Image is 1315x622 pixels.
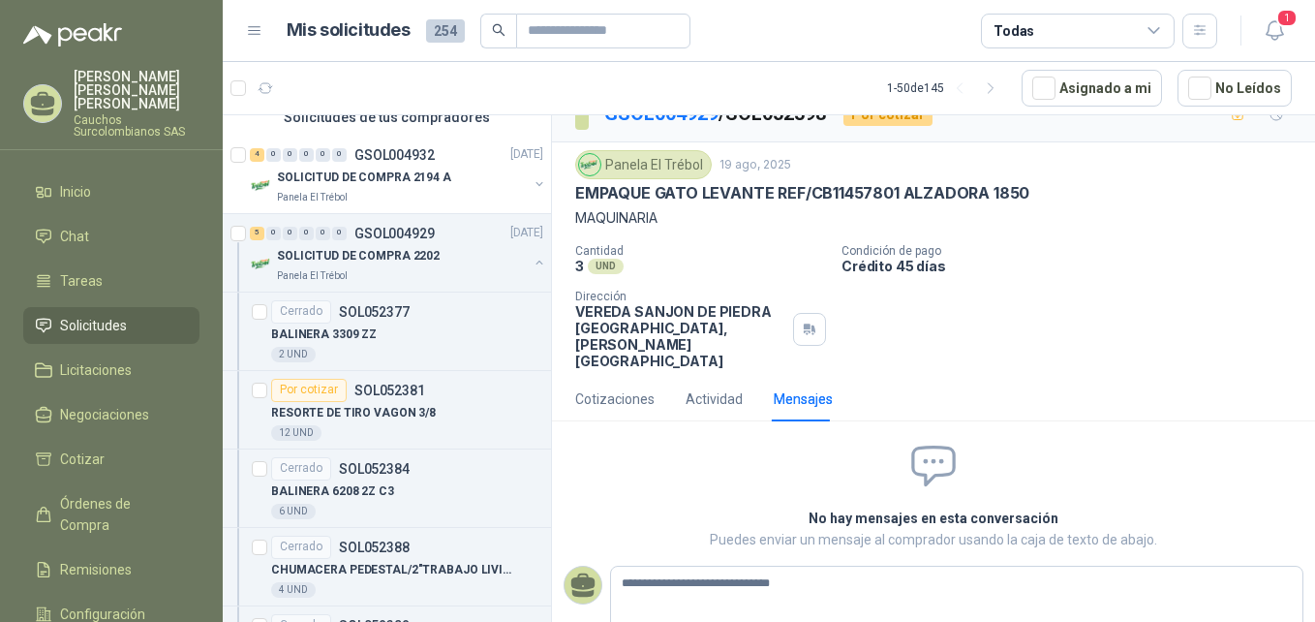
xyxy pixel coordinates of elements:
p: Condición de pago [841,244,1307,258]
p: EMPAQUE GATO LEVANTE REF/CB11457801 ALZADORA 1850 [575,183,1029,203]
div: 4 UND [271,582,316,598]
h2: No hay mensajes en esta conversación [576,508,1291,529]
p: SOLICITUD DE COMPRA 2194 A [277,169,451,187]
div: Cotizaciones [575,389,655,410]
div: 6 UND [271,504,316,519]
div: Cerrado [271,457,331,481]
p: BALINERA 3309 ZZ [271,326,377,344]
p: Cauchos Surcolombianos SAS [74,114,199,138]
img: Company Logo [250,174,273,198]
div: 2 UND [271,347,316,362]
div: Actividad [686,389,743,410]
p: [PERSON_NAME] [PERSON_NAME] [PERSON_NAME] [74,70,199,110]
button: Asignado a mi [1022,70,1162,107]
p: Cantidad [575,244,826,258]
h1: Mis solicitudes [287,16,411,45]
p: RESORTE DE TIRO VAGON 3/8 [271,404,436,422]
div: Mensajes [774,389,833,410]
img: Logo peakr [23,23,122,47]
p: Panela El Trébol [277,190,348,205]
button: No Leídos [1177,70,1292,107]
span: search [492,23,505,37]
div: 0 [316,227,330,240]
div: 0 [332,148,347,162]
p: Dirección [575,290,785,303]
span: Inicio [60,181,91,202]
span: Tareas [60,270,103,292]
p: Panela El Trébol [277,268,348,284]
p: 3 [575,258,584,274]
p: [DATE] [510,145,543,164]
p: CHUMACERA PEDESTAL/2"TRABAJO LIVIANO 2 H [271,561,512,579]
a: Remisiones [23,551,199,588]
a: CerradoSOL052377BALINERA 3309 ZZ2 UND [223,293,551,371]
p: Crédito 45 días [841,258,1307,274]
a: Solicitudes [23,307,199,344]
p: SOLICITUD DE COMPRA 2202 [277,247,440,265]
div: 4 [250,148,264,162]
a: 4 0 0 0 0 0 GSOL004932[DATE] Company LogoSOLICITUD DE COMPRA 2194 APanela El Trébol [250,143,547,205]
p: [DATE] [510,224,543,242]
a: Tareas [23,263,199,299]
div: 0 [316,148,330,162]
a: Chat [23,218,199,255]
p: 19 ago, 2025 [719,156,791,174]
div: 0 [299,227,314,240]
div: Todas [994,20,1034,42]
div: 12 UND [271,425,321,441]
span: Licitaciones [60,359,132,381]
p: GSOL004932 [354,148,435,162]
a: CerradoSOL052384BALINERA 6208 2Z C36 UND [223,450,551,528]
div: Por cotizar [271,379,347,402]
div: 0 [283,227,297,240]
a: Órdenes de Compra [23,485,199,544]
p: MAQUINARIA [575,207,1292,229]
button: 1 [1257,14,1292,48]
p: Puedes enviar un mensaje al comprador usando la caja de texto de abajo. [576,529,1291,550]
div: 0 [332,227,347,240]
span: Remisiones [60,559,132,580]
span: Solicitudes [60,315,127,336]
div: 0 [283,148,297,162]
img: Company Logo [579,154,600,175]
p: GSOL004929 [354,227,435,240]
div: UND [588,259,624,274]
span: 1 [1276,9,1298,27]
div: 1 - 50 de 145 [887,73,1006,104]
a: CerradoSOL052388CHUMACERA PEDESTAL/2"TRABAJO LIVIANO 2 H4 UND [223,528,551,606]
a: 5 0 0 0 0 0 GSOL004929[DATE] Company LogoSOLICITUD DE COMPRA 2202Panela El Trébol [250,222,547,284]
span: 254 [426,19,465,43]
div: Panela El Trébol [575,150,712,179]
a: Negociaciones [23,396,199,433]
div: 0 [266,227,281,240]
a: Cotizar [23,441,199,478]
span: Chat [60,226,89,247]
div: Cerrado [271,300,331,324]
p: SOL052384 [339,462,410,476]
div: 0 [299,148,314,162]
p: SOL052381 [354,384,425,397]
a: Licitaciones [23,352,199,389]
div: Cerrado [271,536,331,559]
span: Cotizar [60,449,105,470]
a: Por cotizarSOL052381RESORTE DE TIRO VAGON 3/812 UND [223,371,551,450]
p: VEREDA SANJON DE PIEDRA [GEOGRAPHIC_DATA] , [PERSON_NAME][GEOGRAPHIC_DATA] [575,303,785,369]
div: Solicitudes de tus compradores [223,99,551,136]
p: BALINERA 6208 2Z C3 [271,482,394,501]
a: Inicio [23,173,199,210]
p: SOL052388 [339,541,410,554]
div: 0 [266,148,281,162]
div: 5 [250,227,264,240]
p: SOL052377 [339,305,410,319]
span: Órdenes de Compra [60,493,181,536]
img: Company Logo [250,253,273,276]
span: Negociaciones [60,404,149,425]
